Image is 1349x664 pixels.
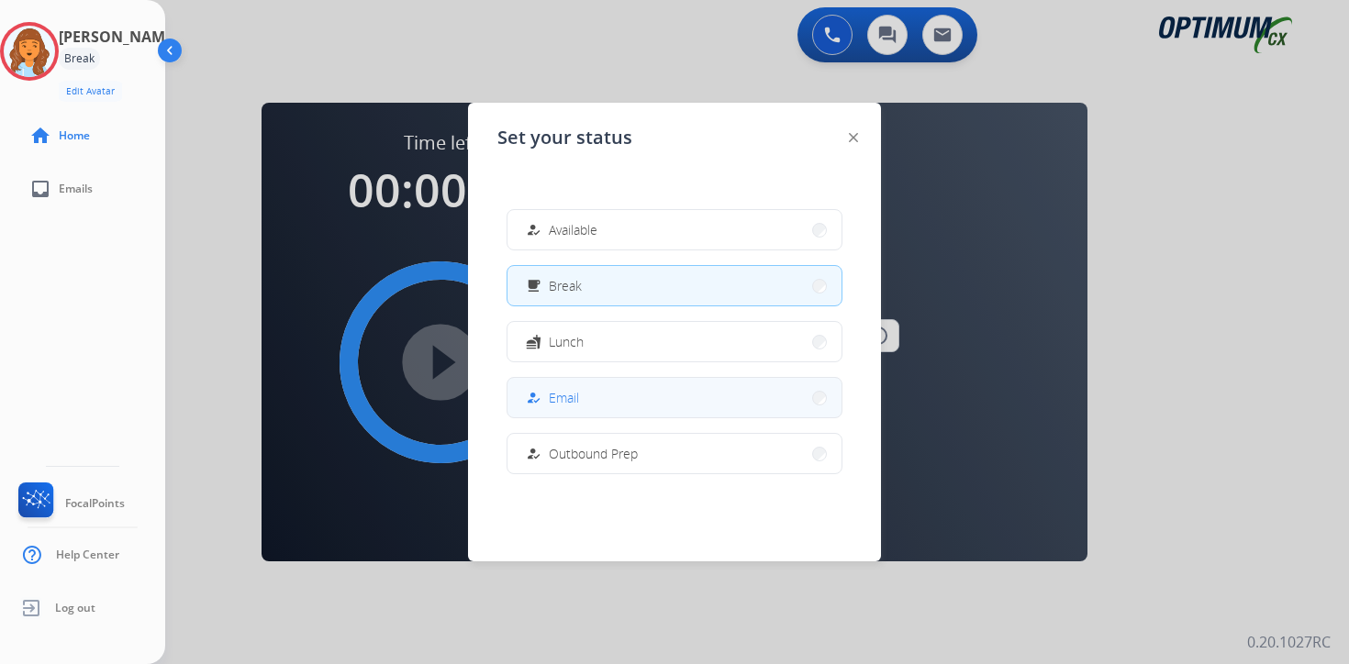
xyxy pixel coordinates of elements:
span: Available [549,220,597,239]
img: avatar [4,26,55,77]
button: Edit Avatar [59,81,122,102]
span: Home [59,128,90,143]
p: 0.20.1027RC [1247,631,1331,653]
mat-icon: inbox [29,178,51,200]
mat-icon: how_to_reg [526,222,541,238]
span: Help Center [56,548,119,562]
span: Break [549,276,582,295]
button: Available [507,210,842,249]
img: close-button [849,133,858,142]
a: FocalPoints [15,482,125,525]
span: Emails [59,182,93,196]
button: Lunch [507,322,842,361]
span: Lunch [549,332,584,351]
span: FocalPoints [65,496,125,511]
mat-icon: fastfood [526,334,541,349]
div: Break [59,48,100,70]
h3: [PERSON_NAME] [59,26,178,48]
span: Log out [55,601,95,615]
span: Email [549,388,579,407]
button: Outbound Prep [507,434,842,473]
span: Set your status [497,125,632,150]
mat-icon: how_to_reg [526,446,541,461]
mat-icon: home [29,125,51,147]
span: Outbound Prep [549,444,638,463]
button: Break [507,266,842,305]
mat-icon: how_to_reg [526,390,541,405]
mat-icon: free_breakfast [526,278,541,293]
button: Email [507,378,842,417]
